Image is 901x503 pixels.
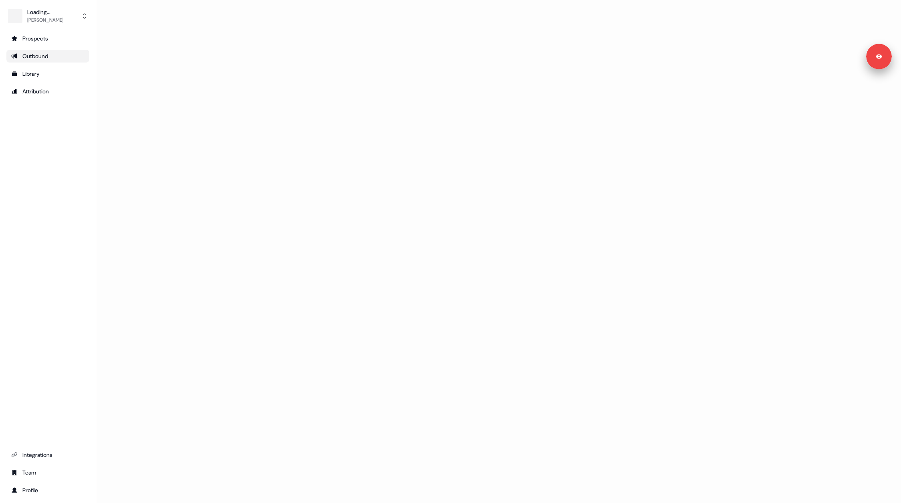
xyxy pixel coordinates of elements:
[27,8,63,16] div: Loading...
[11,451,84,459] div: Integrations
[6,85,89,98] a: Go to attribution
[6,67,89,80] a: Go to templates
[11,87,84,95] div: Attribution
[11,52,84,60] div: Outbound
[6,484,89,497] a: Go to profile
[6,448,89,461] a: Go to integrations
[11,34,84,42] div: Prospects
[11,70,84,78] div: Library
[27,16,63,24] div: [PERSON_NAME]
[6,50,89,63] a: Go to outbound experience
[11,469,84,477] div: Team
[6,466,89,479] a: Go to team
[11,486,84,494] div: Profile
[6,32,89,45] a: Go to prospects
[6,6,89,26] button: Loading...[PERSON_NAME]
